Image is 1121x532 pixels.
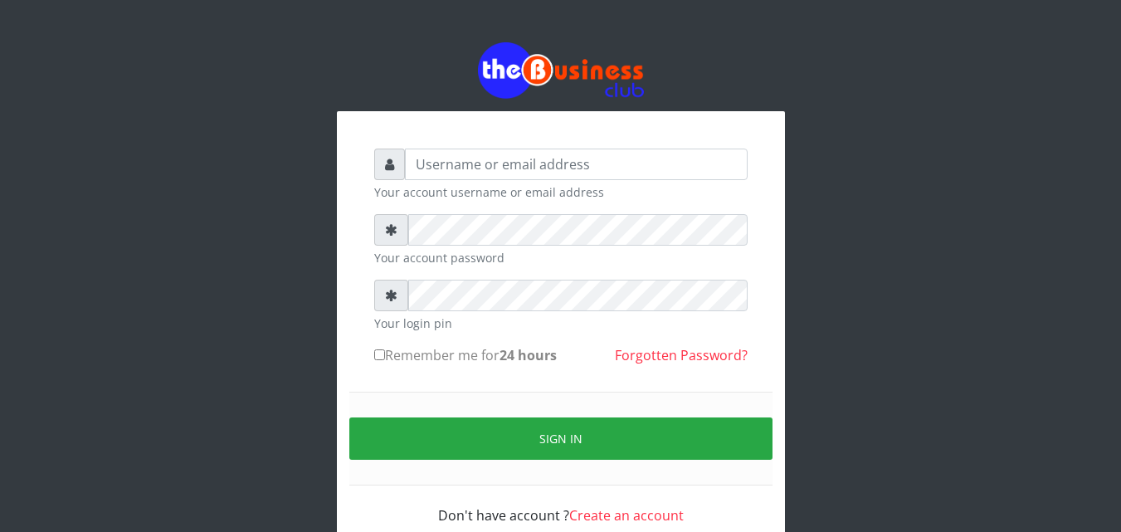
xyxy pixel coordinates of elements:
a: Forgotten Password? [615,346,748,364]
input: Username or email address [405,149,748,180]
small: Your login pin [374,315,748,332]
label: Remember me for [374,345,557,365]
small: Your account username or email address [374,183,748,201]
input: Remember me for24 hours [374,349,385,360]
b: 24 hours [500,346,557,364]
small: Your account password [374,249,748,266]
button: Sign in [349,417,773,460]
div: Don't have account ? [374,486,748,525]
a: Create an account [569,506,684,525]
